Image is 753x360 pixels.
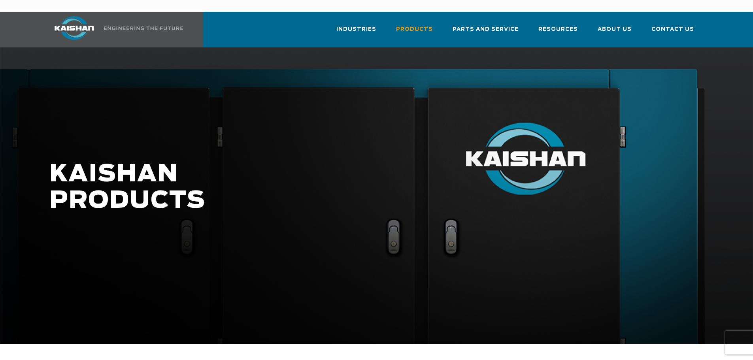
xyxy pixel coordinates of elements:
[336,25,376,34] span: Industries
[598,25,632,34] span: About Us
[104,26,183,30] img: Engineering the future
[45,16,104,40] img: kaishan logo
[396,25,433,34] span: Products
[336,19,376,46] a: Industries
[45,12,185,47] a: Kaishan USA
[538,19,578,46] a: Resources
[453,19,519,46] a: Parts and Service
[453,25,519,34] span: Parts and Service
[598,19,632,46] a: About Us
[538,25,578,34] span: Resources
[49,161,593,214] h1: KAISHAN PRODUCTS
[396,19,433,46] a: Products
[651,25,694,34] span: Contact Us
[651,19,694,46] a: Contact Us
